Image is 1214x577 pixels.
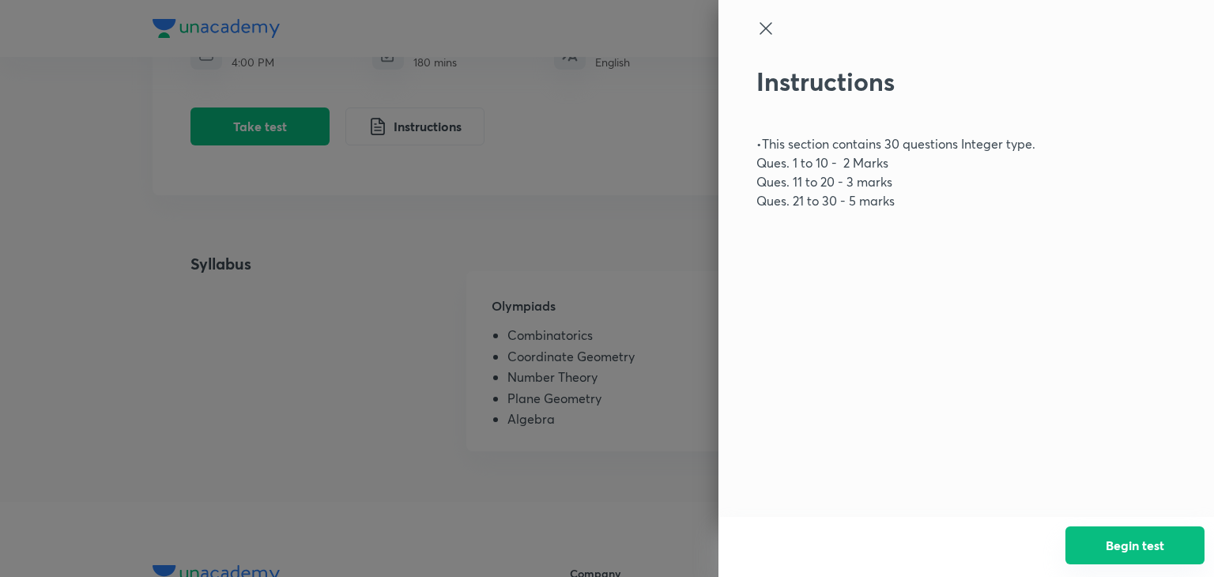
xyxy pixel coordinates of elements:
p: •This section contains 30 questions Integer type. [756,134,1123,153]
p: Ques. 21 to 30 - 5 marks [756,191,1123,210]
h2: Instructions [756,66,1123,96]
p: Ques. 1 to 10 - 2 Marks [756,153,1123,172]
p: Ques. 11 to 20 - 3 marks [756,172,1123,191]
button: Begin test [1065,526,1205,564]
